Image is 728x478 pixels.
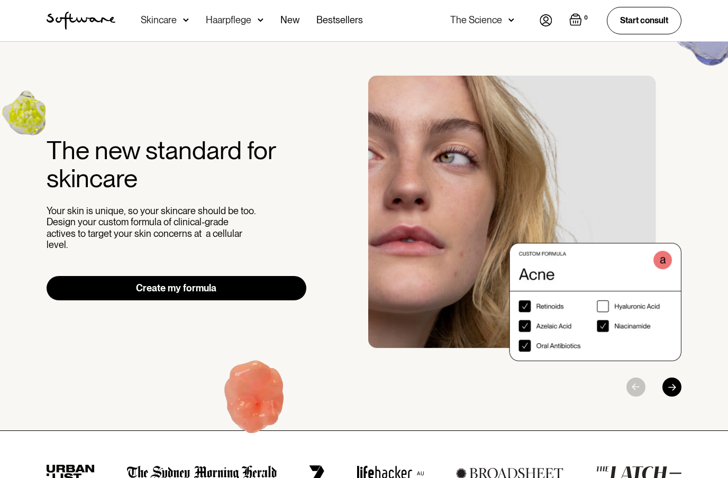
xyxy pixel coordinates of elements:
div: 0 [582,13,590,23]
div: The Science [450,15,502,25]
img: arrow down [183,15,189,25]
p: Your skin is unique, so your skincare should be too. Design your custom formula of clinical-grade... [47,205,258,251]
a: Start consult [607,7,681,34]
img: Pfeil nach unten [258,15,263,25]
div: Haarpflege [206,15,251,25]
a: Open empty cart [569,13,590,28]
a: Start [47,12,115,30]
img: Software Logo [47,12,115,30]
div: 1 / 3 [368,76,681,361]
img: Pfeil nach unten [508,15,514,25]
div: Next slide [662,378,681,397]
a: Create my formula [47,276,306,300]
div: Skincare [141,15,177,25]
h2: The new standard for skincare [47,136,306,192]
img: Hydroquinone (skin lightening agent) [189,336,321,466]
